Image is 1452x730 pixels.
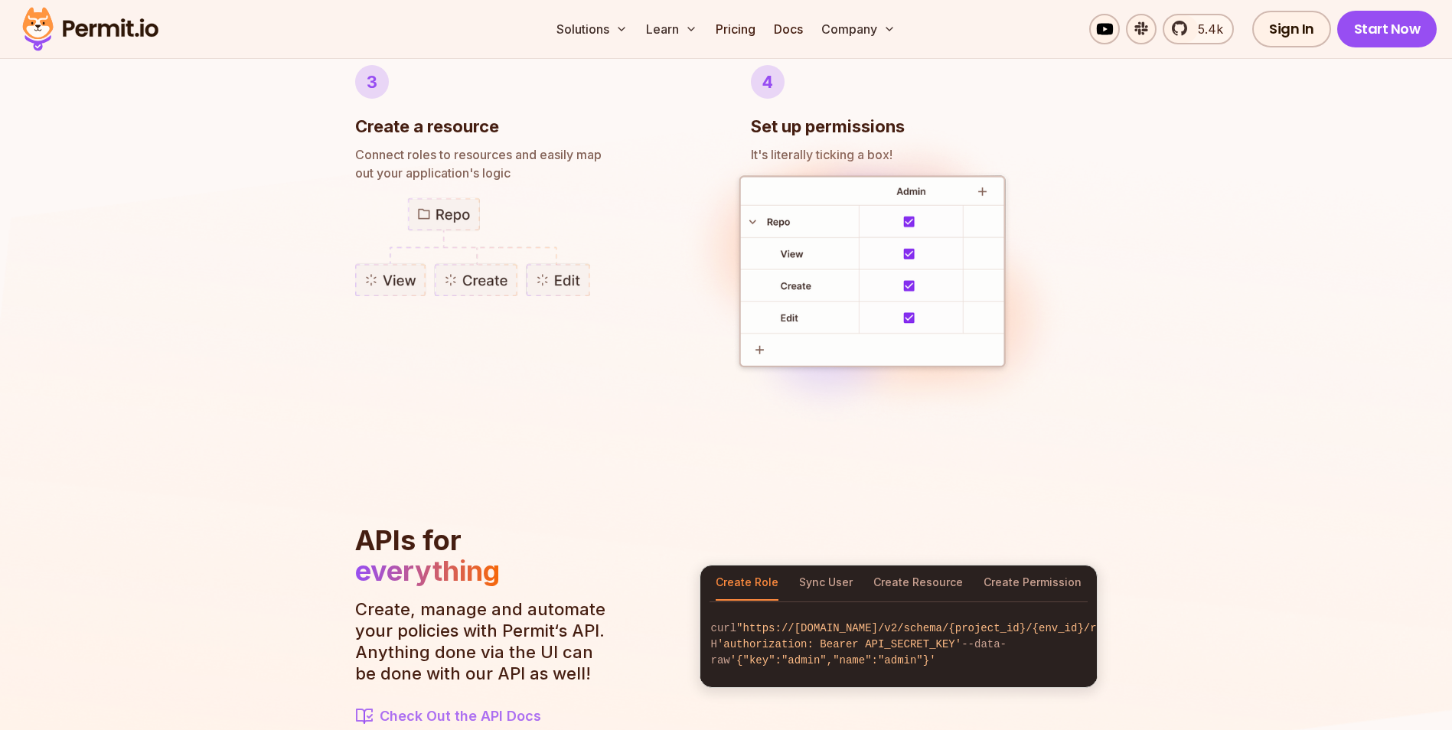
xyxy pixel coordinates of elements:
[984,565,1082,601] button: Create Permission
[700,608,1097,681] code: curl -H --data-raw
[355,554,500,588] span: everything
[1189,20,1223,38] span: 5.4k
[355,523,462,557] span: APIs for
[736,622,1128,634] span: "https://[DOMAIN_NAME]/v2/schema/{project_id}/{env_id}/roles"
[716,565,778,601] button: Create Role
[751,65,785,99] div: 4
[873,565,963,601] button: Create Resource
[380,706,541,727] span: Check Out the API Docs
[355,145,702,182] p: out your application's logic
[550,14,634,44] button: Solutions
[1252,11,1331,47] a: Sign In
[355,598,615,684] p: Create, manage and automate your policies with Permit‘s API. Anything done via the UI can be done...
[355,145,702,164] span: Connect roles to resources and easily map
[640,14,703,44] button: Learn
[355,65,389,99] div: 3
[730,654,936,666] span: '{"key":"admin","name":"admin"}'
[717,638,961,650] span: 'authorization: Bearer API_SECRET_KEY'
[815,14,902,44] button: Company
[1163,14,1234,44] a: 5.4k
[751,114,905,139] h3: Set up permissions
[1337,11,1437,47] a: Start Now
[799,565,853,601] button: Sync User
[15,3,165,55] img: Permit logo
[355,114,499,139] h3: Create a resource
[355,706,615,727] a: Check Out the API Docs
[768,14,809,44] a: Docs
[710,14,762,44] a: Pricing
